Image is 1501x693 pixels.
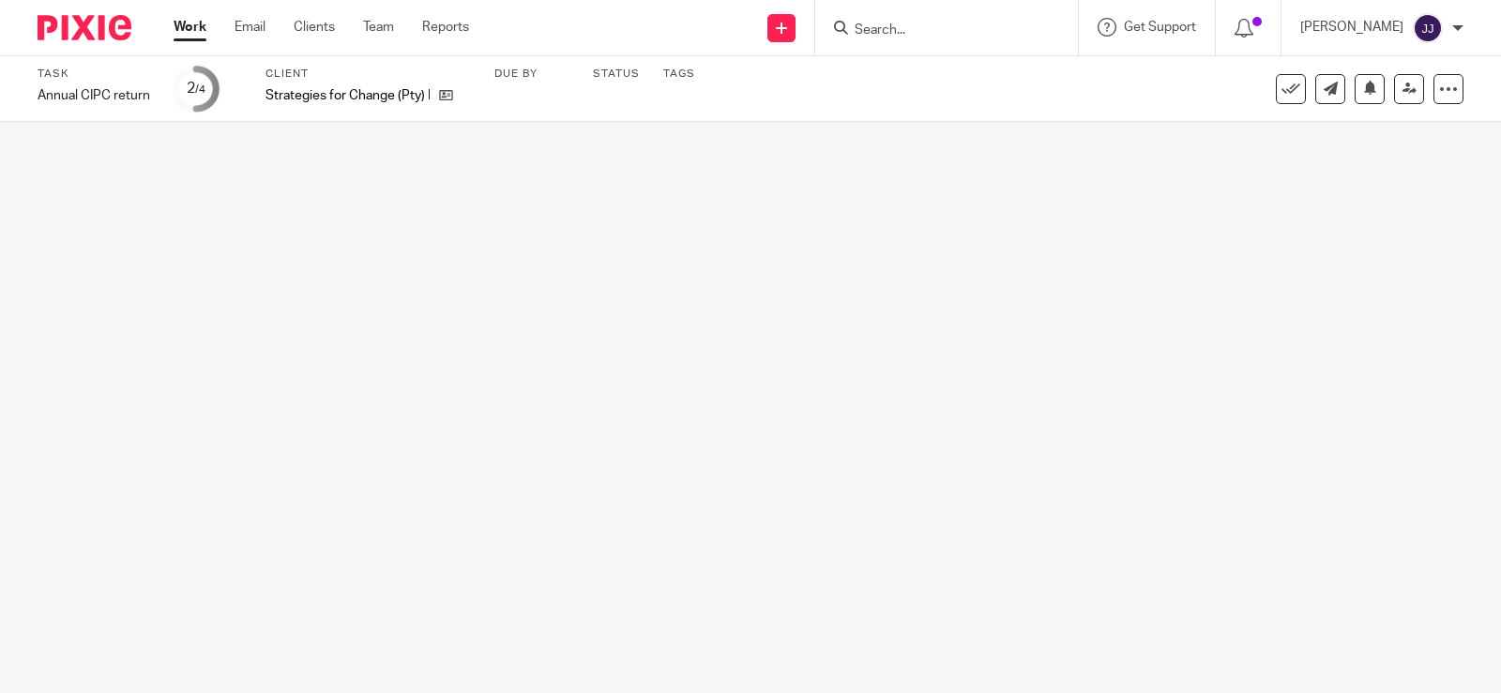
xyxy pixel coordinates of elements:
[38,86,150,105] div: Annual CIPC return
[38,67,150,82] label: Task
[663,67,695,82] label: Tags
[422,18,469,37] a: Reports
[1300,18,1403,37] p: [PERSON_NAME]
[195,84,205,95] small: /4
[494,67,569,82] label: Due by
[38,15,131,40] img: Pixie
[235,18,265,37] a: Email
[853,23,1022,39] input: Search
[294,18,335,37] a: Clients
[187,78,205,99] div: 2
[265,86,430,105] p: Strategies for Change (Pty) Ltd
[1413,13,1443,43] img: svg%3E
[174,18,206,37] a: Work
[593,67,640,82] label: Status
[265,67,471,82] label: Client
[1124,21,1196,34] span: Get Support
[363,18,394,37] a: Team
[439,88,453,102] i: Open client page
